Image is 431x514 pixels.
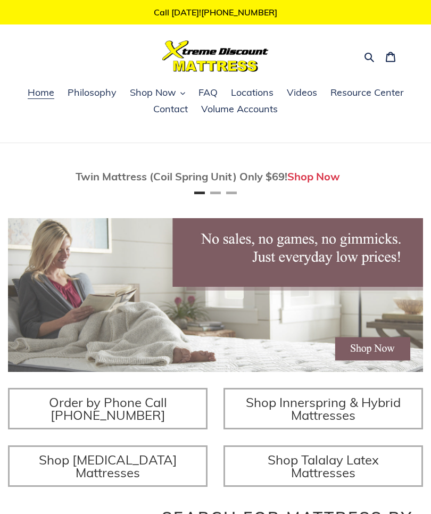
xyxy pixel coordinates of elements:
[287,170,340,183] a: Shop Now
[268,452,379,480] span: Shop Talalay Latex Mattresses
[325,85,409,101] a: Resource Center
[8,218,423,372] img: herobannermay2022-1652879215306_1200x.jpg
[193,85,223,101] a: FAQ
[201,103,278,115] span: Volume Accounts
[194,192,205,194] button: Page 1
[223,445,423,487] a: Shop Talalay Latex Mattresses
[281,85,322,101] a: Videos
[287,86,317,99] span: Videos
[125,85,190,101] button: Shop Now
[330,86,404,99] span: Resource Center
[130,86,176,99] span: Shop Now
[8,445,208,487] a: Shop [MEDICAL_DATA] Mattresses
[8,388,208,429] a: Order by Phone Call [PHONE_NUMBER]
[210,192,221,194] button: Page 2
[148,102,193,118] a: Contact
[231,86,273,99] span: Locations
[223,388,423,429] a: Shop Innerspring & Hybrid Mattresses
[226,85,279,101] a: Locations
[68,86,117,99] span: Philosophy
[39,452,177,480] span: Shop [MEDICAL_DATA] Mattresses
[22,85,60,101] a: Home
[198,86,218,99] span: FAQ
[49,394,167,423] span: Order by Phone Call [PHONE_NUMBER]
[162,40,269,72] img: Xtreme Discount Mattress
[153,103,188,115] span: Contact
[246,394,401,423] span: Shop Innerspring & Hybrid Mattresses
[62,85,122,101] a: Philosophy
[28,86,54,99] span: Home
[226,192,237,194] button: Page 3
[76,170,287,183] span: Twin Mattress (Coil Spring Unit) Only $69!
[196,102,283,118] a: Volume Accounts
[201,7,277,18] a: [PHONE_NUMBER]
